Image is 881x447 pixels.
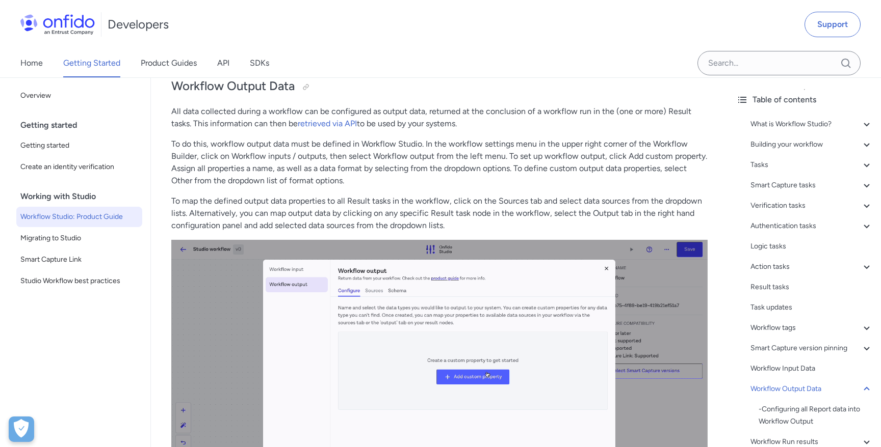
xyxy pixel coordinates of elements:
a: Create an identity verification [16,157,142,177]
a: Logic tasks [750,240,873,253]
a: Workflow tags [750,322,873,334]
span: Getting started [20,139,138,152]
a: Authentication tasks [750,220,873,232]
span: Studio Workflow best practices [20,275,138,287]
p: All data collected during a workflow can be configured as output data, returned at the conclusion... [171,105,708,130]
a: Migrating to Studio [16,228,142,248]
a: Tasks [750,159,873,171]
a: Workflow Studio: Product Guide [16,207,142,227]
a: Verification tasks [750,200,873,212]
a: What is Workflow Studio? [750,118,873,130]
a: Support [805,12,861,37]
div: Table of contents [736,94,873,106]
span: Migrating to Studio [20,232,138,244]
input: Onfido search input field [697,51,861,75]
span: Overview [20,90,138,102]
span: Create an identity verification [20,161,138,173]
a: Smart Capture Link [16,249,142,270]
div: - Configuring all Report data into Workflow Output [759,403,873,428]
div: Getting started [20,115,146,135]
p: To do this, workflow output data must be defined in Workflow Studio. In the workflow settings men... [171,138,708,187]
a: Building your workflow [750,138,873,151]
a: -Configuring all Report data into Workflow Output [759,403,873,428]
h2: Workflow Output Data [171,78,708,95]
a: Workflow Input Data [750,362,873,375]
a: Task updates [750,301,873,314]
a: Workflow Output Data [750,383,873,395]
a: Product Guides [141,49,197,77]
a: Smart Capture tasks [750,179,873,191]
a: Getting Started [63,49,120,77]
div: Cookie Preferences [9,416,34,442]
a: Action tasks [750,261,873,273]
a: Result tasks [750,281,873,293]
a: Studio Workflow best practices [16,271,142,291]
a: Home [20,49,43,77]
div: Working with Studio [20,186,146,207]
span: Smart Capture Link [20,254,138,266]
p: To map the defined output data properties to all Result tasks in the workflow, click on the Sourc... [171,195,708,232]
a: Overview [16,86,142,106]
button: Open Preferences [9,416,34,442]
a: Smart Capture version pinning [750,342,873,354]
span: Workflow Studio: Product Guide [20,211,138,223]
a: Getting started [16,135,142,156]
a: API [217,49,229,77]
a: SDKs [250,49,269,77]
h1: Developers [108,16,169,33]
img: Onfido Logo [20,14,95,35]
a: retrieved via API [298,119,357,128]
